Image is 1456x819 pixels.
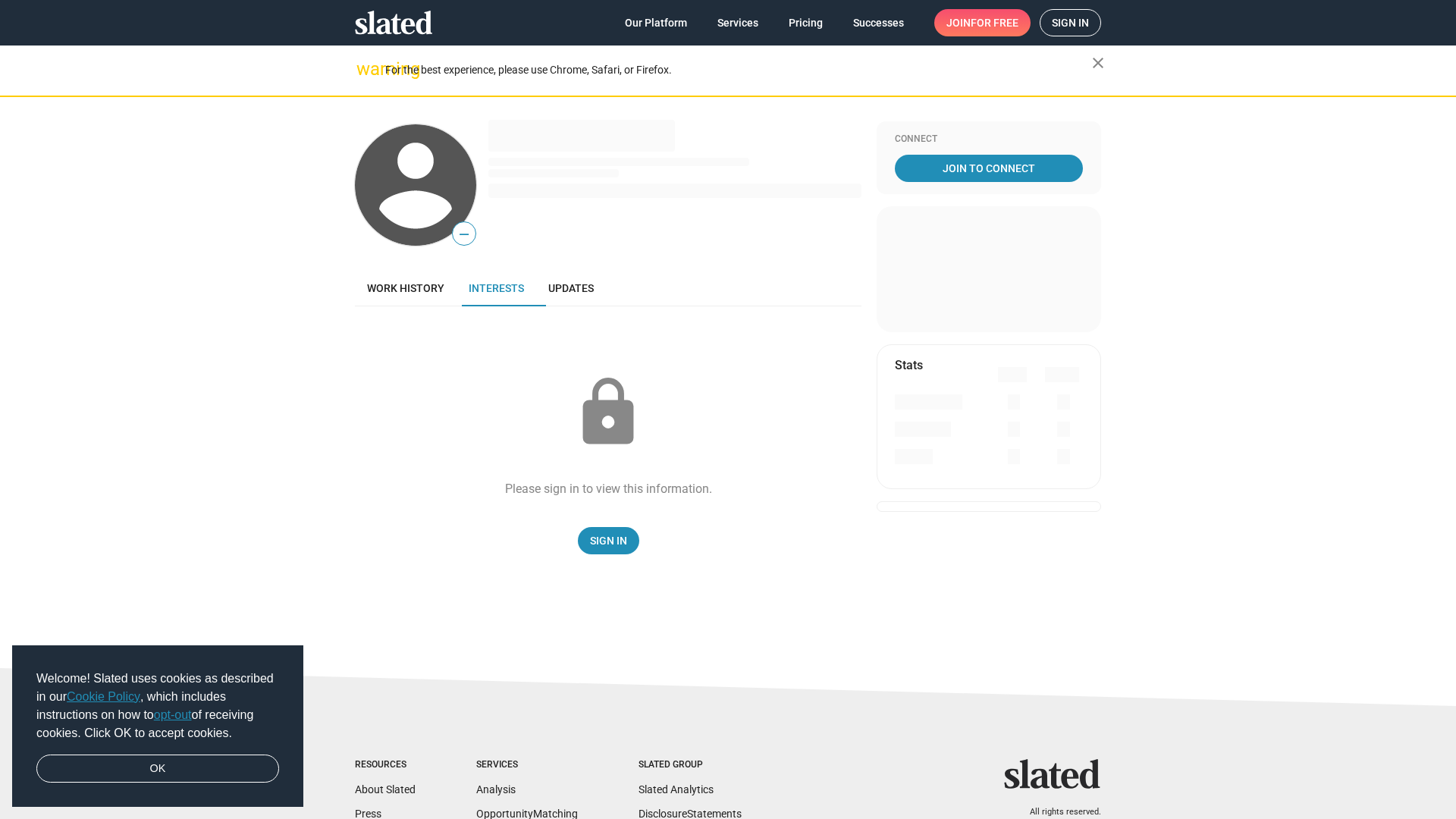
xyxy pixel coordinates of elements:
span: Services [717,9,758,36]
a: Updates [536,270,606,306]
span: Join To Connect [898,155,1080,182]
a: Our Platform [613,9,699,36]
span: Successes [853,9,904,36]
span: Sign in [1052,10,1089,36]
mat-card-title: Stats [895,357,923,373]
a: Services [705,9,770,36]
div: cookieconsent [12,645,303,808]
a: Cookie Policy [67,690,140,703]
a: About Slated [355,783,416,795]
a: Sign In [578,527,639,554]
div: Resources [355,759,416,771]
span: Welcome! Slated uses cookies as described in our , which includes instructions on how to of recei... [36,670,279,742]
span: Updates [548,282,594,294]
a: Joinfor free [934,9,1031,36]
div: Services [476,759,578,771]
mat-icon: warning [356,60,375,78]
a: Work history [355,270,457,306]
span: Interests [469,282,524,294]
a: Interests [457,270,536,306]
div: Connect [895,133,1083,146]
div: For the best experience, please use Chrome, Safari, or Firefox. [385,60,1092,80]
a: opt-out [154,708,192,721]
a: Analysis [476,783,516,795]
mat-icon: lock [570,375,646,450]
a: Join To Connect [895,155,1083,182]
a: Pricing [777,9,835,36]
span: Pricing [789,9,823,36]
a: Slated Analytics [639,783,714,795]
mat-icon: close [1089,54,1107,72]
div: Please sign in to view this information. [505,481,712,497]
span: Our Platform [625,9,687,36]
a: Successes [841,9,916,36]
span: Join [946,9,1018,36]
span: — [453,224,475,244]
a: dismiss cookie message [36,755,279,783]
span: Sign In [590,527,627,554]
div: Slated Group [639,759,742,771]
span: Work history [367,282,444,294]
span: for free [971,9,1018,36]
a: Sign in [1040,9,1101,36]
